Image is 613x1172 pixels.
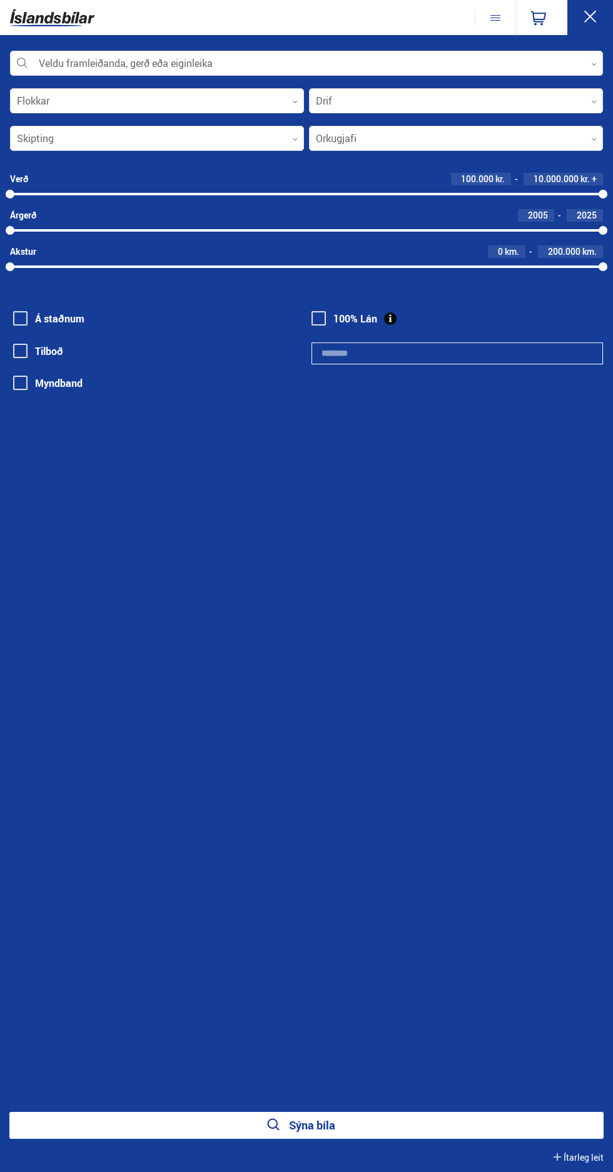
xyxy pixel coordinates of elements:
label: Á staðnum [13,313,84,324]
img: G0Ugv5HjCgRt.svg [10,4,94,31]
label: Tilboð [13,346,63,357]
button: Sýna bíla [9,1112,604,1139]
span: km. [505,247,519,257]
span: 2005 [528,209,548,221]
span: + [592,174,597,184]
div: Árgerð [10,210,36,220]
label: Myndband [13,378,83,389]
span: kr. [495,174,505,184]
span: 0 [498,245,503,257]
div: Verð [10,174,28,184]
span: km. [582,247,597,257]
span: 2025 [577,209,597,221]
span: kr. [580,174,590,184]
span: 200.000 [548,245,580,257]
span: 10.000.000 [534,173,579,185]
button: Ítarleg leit [554,1153,604,1163]
div: Akstur [10,247,36,257]
label: 100% Lán [312,313,377,324]
span: 100.000 [461,173,494,185]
